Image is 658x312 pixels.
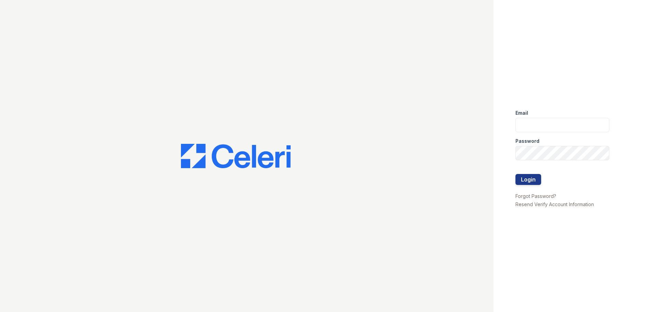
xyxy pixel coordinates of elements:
[515,110,528,116] label: Email
[515,193,556,199] a: Forgot Password?
[515,201,594,207] a: Resend Verify Account Information
[515,138,539,145] label: Password
[515,174,541,185] button: Login
[181,144,291,169] img: CE_Logo_Blue-a8612792a0a2168367f1c8372b55b34899dd931a85d93a1a3d3e32e68fde9ad4.png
